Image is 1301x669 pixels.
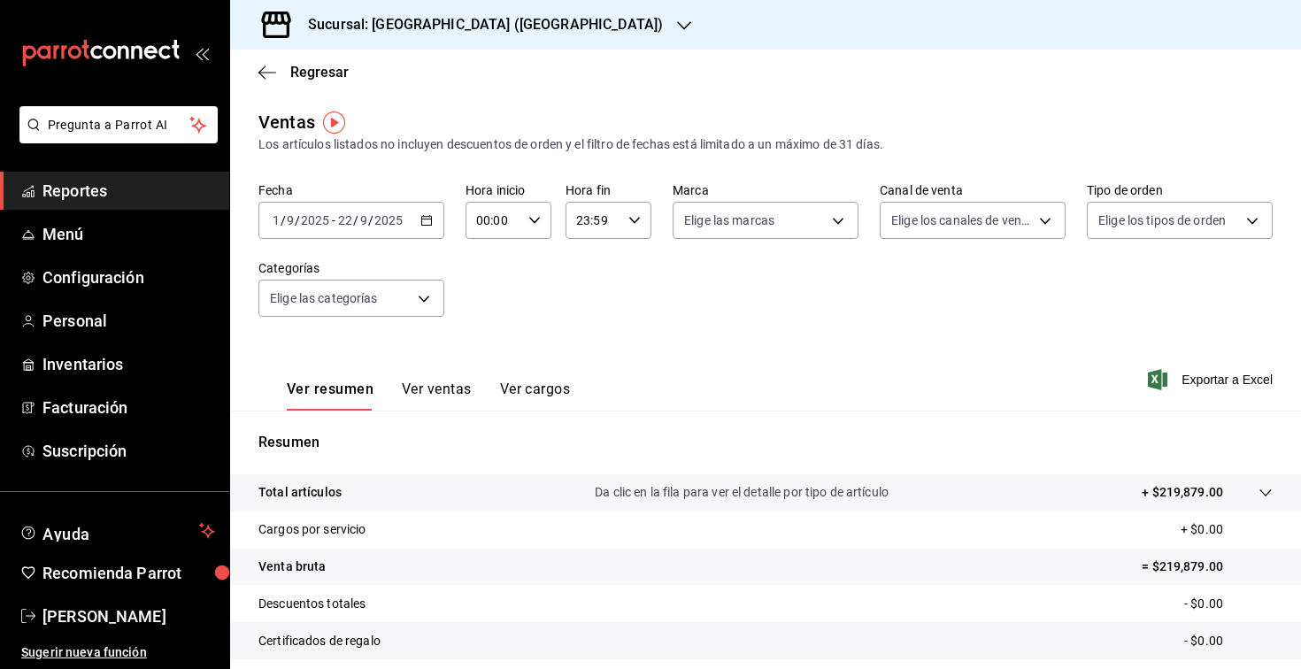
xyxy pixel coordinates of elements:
span: Facturación [42,396,215,419]
p: Resumen [258,432,1273,453]
p: = $219,879.00 [1142,557,1273,576]
div: Ventas [258,109,315,135]
h3: Sucursal: [GEOGRAPHIC_DATA] ([GEOGRAPHIC_DATA]) [294,14,663,35]
input: -- [359,213,368,227]
p: Descuentos totales [258,595,366,613]
span: [PERSON_NAME] [42,604,215,628]
span: / [281,213,286,227]
span: Elige los tipos de orden [1098,211,1226,229]
input: -- [337,213,353,227]
span: Elige los canales de venta [891,211,1033,229]
span: Sugerir nueva función [21,643,215,662]
p: Da clic en la fila para ver el detalle por tipo de artículo [595,483,889,502]
div: Los artículos listados no incluyen descuentos de orden y el filtro de fechas está limitado a un m... [258,135,1273,154]
label: Hora inicio [466,184,551,196]
label: Fecha [258,184,444,196]
div: navigation tabs [287,381,570,411]
p: Certificados de regalo [258,632,381,650]
span: / [295,213,300,227]
button: Ver ventas [402,381,472,411]
span: - [332,213,335,227]
span: Inventarios [42,352,215,376]
label: Tipo de orden [1087,184,1273,196]
p: + $219,879.00 [1142,483,1223,502]
p: Venta bruta [258,557,326,576]
p: - $0.00 [1184,632,1273,650]
span: Pregunta a Parrot AI [48,116,190,135]
span: Ayuda [42,520,192,542]
span: Reportes [42,179,215,203]
input: ---- [300,213,330,227]
span: Elige las marcas [684,211,774,229]
input: -- [286,213,295,227]
p: Total artículos [258,483,342,502]
span: Elige las categorías [270,289,378,307]
span: Recomienda Parrot [42,561,215,585]
span: Regresar [290,64,349,81]
label: Categorías [258,262,444,274]
a: Pregunta a Parrot AI [12,128,218,147]
button: open_drawer_menu [195,46,209,60]
button: Ver cargos [500,381,571,411]
button: Ver resumen [287,381,373,411]
input: -- [272,213,281,227]
label: Canal de venta [880,184,1066,196]
button: Pregunta a Parrot AI [19,106,218,143]
p: Cargos por servicio [258,520,366,539]
button: Exportar a Excel [1151,369,1273,390]
label: Hora fin [566,184,651,196]
input: ---- [373,213,404,227]
p: + $0.00 [1181,520,1273,539]
label: Marca [673,184,858,196]
span: Menú [42,222,215,246]
span: / [368,213,373,227]
span: / [353,213,358,227]
span: Configuración [42,265,215,289]
span: Suscripción [42,439,215,463]
span: Personal [42,309,215,333]
button: Regresar [258,64,349,81]
img: Tooltip marker [323,111,345,134]
p: - $0.00 [1184,595,1273,613]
